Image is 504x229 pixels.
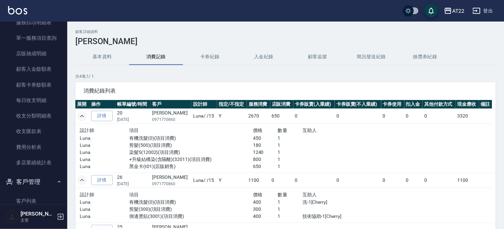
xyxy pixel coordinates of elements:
[3,155,65,170] a: 多店業績統計表
[278,156,303,163] p: 1
[270,100,293,109] th: 店販消費
[293,173,335,188] td: 0
[278,213,303,220] p: 1
[75,37,496,46] h3: [PERSON_NAME]
[423,109,456,124] td: 0
[270,109,293,124] td: 650
[345,49,398,65] button: 簡訊發送紀錄
[293,100,335,109] th: 卡券販賣(入業績)
[302,192,317,197] span: 互助人
[91,175,113,186] a: 詳情
[91,111,113,121] a: 詳情
[3,77,65,93] a: 顧客卡券餘額表
[129,149,253,156] p: 染髮S(12002)(項目消費)
[456,100,479,109] th: 現金應收
[253,213,278,220] p: 400
[3,193,65,209] a: 客戶列表
[21,217,55,223] p: 主管
[152,117,190,123] p: 0971770860
[129,128,139,133] span: 項目
[129,49,183,65] button: 消費記錄
[191,109,217,124] td: Luna / /15
[441,4,467,18] button: AT22
[253,192,263,197] span: 價格
[278,149,303,156] p: 1
[116,173,150,188] td: 26
[335,100,381,109] th: 卡券販賣(不入業績)
[75,30,496,34] h2: 顧客詳細資料
[278,135,303,142] p: 1
[183,49,237,65] button: 卡券紀錄
[150,100,191,109] th: 客戶
[302,128,317,133] span: 互助人
[80,206,129,213] p: Luna
[253,135,278,142] p: 450
[452,7,465,15] div: AT22
[80,163,129,170] p: Luna
[237,49,291,65] button: 入金紀錄
[302,213,377,220] p: 技術協助-1[Cherry]
[278,163,303,170] p: 1
[129,163,253,170] p: 黑金卡(t01)(店販銷售)
[381,109,404,124] td: 0
[470,5,496,17] button: 登出
[253,142,278,149] p: 180
[425,4,438,18] button: save
[129,199,253,206] p: 有機洗髮(0)(項目消費)
[335,173,381,188] td: 0
[3,108,65,124] a: 收支分類明細表
[302,199,377,206] p: 洗-1[Cherry]
[80,192,94,197] span: 設計師
[278,199,303,206] p: 1
[3,139,65,155] a: 費用分析表
[150,109,191,124] td: [PERSON_NAME]
[217,100,247,109] th: 指定/不指定
[423,100,456,109] th: 其他付款方式
[129,206,253,213] p: 剪髮(300)(項目消費)
[335,109,381,124] td: 0
[253,163,278,170] p: 650
[381,173,404,188] td: 0
[77,175,87,185] button: expand row
[253,149,278,156] p: 1240
[80,128,94,133] span: 設計師
[278,206,303,213] p: 1
[77,111,87,121] button: expand row
[404,109,423,124] td: 0
[116,100,150,109] th: 帳單編號/時間
[129,213,253,220] p: 側邊燙貼(3001)(項目消費)
[129,135,253,142] p: 有機洗髮(0)(項目消費)
[247,109,270,124] td: 2670
[83,88,488,94] span: 消費紀錄列表
[398,49,452,65] button: 抽獎券紀錄
[129,142,253,149] p: 剪髮(500)(項目消費)
[217,173,247,188] td: Y
[3,124,65,139] a: 收支匯款表
[116,109,150,124] td: 20
[253,199,278,206] p: 400
[381,100,404,109] th: 卡券使用
[3,93,65,108] a: 每日收支明細
[253,206,278,213] p: 300
[80,156,129,163] p: Luna
[129,192,139,197] span: 項目
[278,192,288,197] span: 數量
[152,181,190,187] p: 0971770860
[253,128,263,133] span: 價格
[247,100,270,109] th: 服務消費
[5,210,19,224] img: Person
[80,135,129,142] p: Luna
[3,61,65,77] a: 顧客入金餘額表
[191,173,217,188] td: Luna / /15
[80,213,129,220] p: Luna
[293,109,335,124] td: 0
[75,100,89,109] th: 展開
[191,100,217,109] th: 設計師
[3,30,65,46] a: 單一服務項目查詢
[291,49,345,65] button: 顧客追蹤
[75,73,496,79] p: 共 4 筆, 1 / 1
[3,15,65,30] a: 服務扣項明細表
[117,181,149,187] p: [DATE]
[423,173,456,188] td: 0
[89,100,116,109] th: 操作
